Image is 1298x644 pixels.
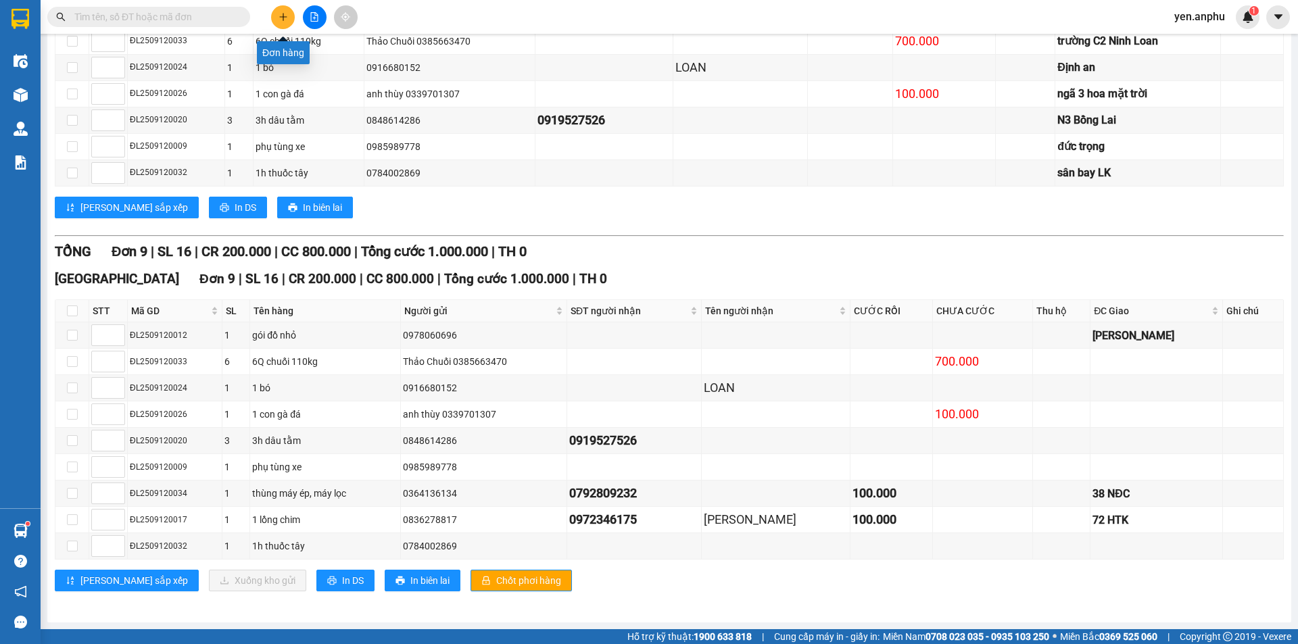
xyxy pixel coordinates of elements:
td: LOAN [702,375,850,401]
button: caret-down [1266,5,1290,29]
div: LOAN [704,378,848,397]
div: 1 lồng chim [252,512,398,527]
div: trường C2 Ninh Loan [1057,32,1218,49]
div: Định an [1057,59,1218,76]
button: file-add [303,5,327,29]
span: TH 0 [579,271,607,287]
div: 0919527526 [537,111,671,130]
img: warehouse-icon [14,88,28,102]
div: anh thùy 0339701307 [403,407,564,422]
span: lock [481,576,491,587]
th: CHƯA CƯỚC [933,300,1033,322]
strong: 0708 023 035 - 0935 103 250 [926,631,1049,642]
span: printer [327,576,337,587]
div: 1h thuốc tây [256,166,361,180]
span: Mã GD [131,303,208,318]
div: 6 [224,354,247,369]
span: yen.anphu [1163,8,1236,25]
td: Vũ [702,507,850,533]
img: warehouse-icon [14,54,28,68]
div: 6Q chuối 110kg [256,34,361,49]
div: ĐL2509120024 [130,61,222,74]
td: ĐL2509120009 [128,454,222,480]
div: gói đồ nhỏ [252,328,398,343]
span: TH 0 [498,243,527,259]
div: LOAN [675,58,805,77]
div: 0784002869 [366,166,533,180]
img: warehouse-icon [14,524,28,538]
div: 3 [227,113,251,128]
span: copyright [1223,632,1232,641]
div: 100.000 [852,484,930,503]
div: 1 bó [252,380,398,395]
span: search [56,12,66,22]
button: printerIn DS [316,570,375,591]
div: ĐL2509120026 [130,408,220,421]
div: [PERSON_NAME] [1092,327,1220,344]
div: 0792809232 [569,484,699,503]
th: Thu hộ [1033,300,1091,322]
div: Thảo Chuối 0385663470 [366,34,533,49]
div: 700.000 [935,352,1030,371]
div: 0978060696 [403,328,564,343]
span: | [282,271,285,287]
span: In biên lai [410,573,450,588]
span: SĐT người nhận [571,303,688,318]
div: 1 [224,539,247,553]
div: 1h thuốc tây [252,539,398,553]
span: aim [341,12,350,22]
span: [GEOGRAPHIC_DATA] [55,271,179,287]
div: ĐL2509120032 [130,540,220,553]
div: [PERSON_NAME] [704,510,848,529]
div: 700.000 [895,32,993,51]
div: ĐL2509120009 [130,461,220,474]
th: CƯỚC RỒI [850,300,933,322]
div: ĐL2509120032 [130,166,222,179]
td: ĐL2509120009 [128,134,225,160]
img: solution-icon [14,155,28,170]
span: In DS [342,573,364,588]
div: 0784002869 [403,539,564,553]
td: 0972346175 [567,507,702,533]
button: printerIn biên lai [277,197,353,218]
span: 1 [1251,6,1256,16]
span: printer [395,576,405,587]
span: In DS [235,200,256,215]
span: Cung cấp máy in - giấy in: [774,629,880,644]
span: Đơn 9 [199,271,235,287]
div: 0985989778 [403,460,564,474]
div: 3h dâu tằm [256,113,361,128]
div: ĐL2509120024 [130,382,220,395]
span: CC 800.000 [366,271,434,287]
div: 0972346175 [569,510,699,529]
div: 1 [224,328,247,343]
td: ĐL2509120026 [128,401,222,428]
span: | [151,243,154,259]
span: sort-ascending [66,576,75,587]
button: printerIn biên lai [385,570,460,591]
span: | [360,271,363,287]
td: 0919527526 [567,428,702,454]
span: caret-down [1272,11,1284,23]
div: 3 [224,433,247,448]
div: ĐL2509120033 [130,34,222,47]
span: | [491,243,495,259]
span: Miền Bắc [1060,629,1157,644]
div: ĐL2509120012 [130,329,220,342]
span: [PERSON_NAME] sắp xếp [80,573,188,588]
span: | [762,629,764,644]
div: ĐL2509120017 [130,514,220,526]
td: 0919527526 [535,107,673,134]
div: ĐL2509120034 [130,487,220,500]
strong: 0369 525 060 [1099,631,1157,642]
td: ĐL2509120032 [128,160,225,187]
span: SL 16 [158,243,191,259]
td: LOAN [673,55,808,81]
th: STT [89,300,128,322]
div: thùng máy ép, máy lọc [252,486,398,501]
div: 0364136134 [403,486,564,501]
span: printer [288,203,297,214]
span: | [354,243,358,259]
span: | [437,271,441,287]
td: ĐL2509120020 [128,428,222,454]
